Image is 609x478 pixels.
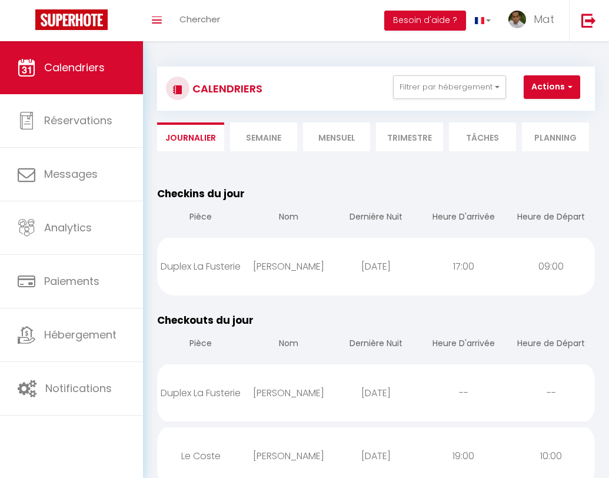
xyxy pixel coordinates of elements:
[245,437,332,475] div: [PERSON_NAME]
[179,13,220,25] span: Chercher
[507,247,595,286] div: 09:00
[534,12,554,26] span: Mat
[157,328,245,361] th: Pièce
[522,122,589,151] li: Planning
[524,75,580,99] button: Actions
[332,247,420,286] div: [DATE]
[332,437,420,475] div: [DATE]
[44,220,92,235] span: Analytics
[581,13,596,28] img: logout
[157,437,245,475] div: Le Coste
[332,374,420,412] div: [DATE]
[507,328,595,361] th: Heure de Départ
[508,11,526,28] img: ...
[35,9,108,30] img: Super Booking
[45,381,112,396] span: Notifications
[449,122,516,151] li: Tâches
[420,437,507,475] div: 19:00
[157,122,224,151] li: Journalier
[44,167,98,181] span: Messages
[420,247,507,286] div: 17:00
[44,274,99,288] span: Paiements
[420,374,507,412] div: --
[245,247,332,286] div: [PERSON_NAME]
[384,11,466,31] button: Besoin d'aide ?
[376,122,443,151] li: Trimestre
[420,201,507,235] th: Heure D'arrivée
[9,5,45,40] button: Ouvrir le widget de chat LiveChat
[303,122,370,151] li: Mensuel
[189,75,262,102] h3: CALENDRIERS
[44,113,112,128] span: Réservations
[157,187,245,201] span: Checkins du jour
[157,313,254,327] span: Checkouts du jour
[332,328,420,361] th: Dernière Nuit
[420,328,507,361] th: Heure D'arrivée
[507,374,595,412] div: --
[157,247,245,286] div: Duplex La Fusterie
[393,75,506,99] button: Filtrer par hébergement
[157,374,245,412] div: Duplex La Fusterie
[245,328,332,361] th: Nom
[44,60,105,75] span: Calendriers
[157,201,245,235] th: Pièce
[245,374,332,412] div: [PERSON_NAME]
[44,327,117,342] span: Hébergement
[507,201,595,235] th: Heure de Départ
[230,122,297,151] li: Semaine
[332,201,420,235] th: Dernière Nuit
[245,201,332,235] th: Nom
[507,437,595,475] div: 10:00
